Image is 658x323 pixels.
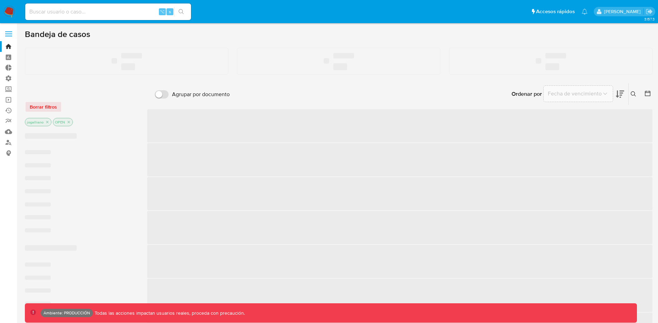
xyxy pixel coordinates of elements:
[582,9,588,15] a: Notificaciones
[160,8,165,15] span: ⌥
[25,7,191,16] input: Buscar usuario o caso...
[93,310,245,316] p: Todas las acciones impactan usuarios reales, proceda con precaución.
[169,8,171,15] span: s
[646,8,653,15] a: Salir
[174,7,188,17] button: search-icon
[604,8,643,15] p: joaquin.galliano@mercadolibre.com
[44,312,90,314] p: Ambiente: PRODUCCIÓN
[536,8,575,15] span: Accesos rápidos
